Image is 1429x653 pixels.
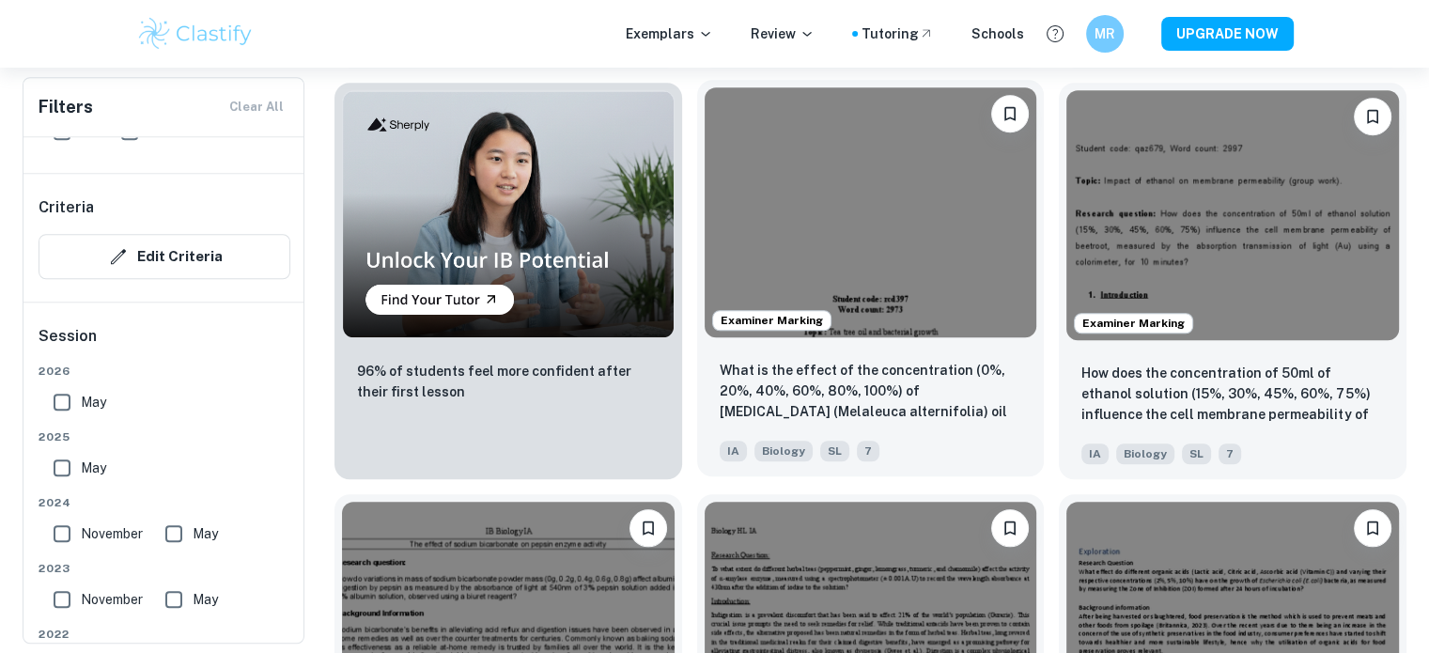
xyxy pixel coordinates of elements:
[629,509,667,547] button: Bookmark
[39,494,290,511] span: 2024
[820,441,849,461] span: SL
[991,509,1029,547] button: Bookmark
[754,441,813,461] span: Biology
[1116,443,1174,464] span: Biology
[705,87,1037,336] img: Biology IA example thumbnail: What is the effect of the concentration
[991,95,1029,132] button: Bookmark
[1059,83,1406,478] a: Examiner MarkingBookmarkHow does the concentration of 50ml of ethanol solution (15%, 30%, 45%, 60...
[720,441,747,461] span: IA
[1354,98,1391,135] button: Bookmark
[971,23,1024,44] a: Schools
[862,23,934,44] a: Tutoring
[1182,443,1211,464] span: SL
[1219,443,1241,464] span: 7
[697,83,1045,478] a: Examiner MarkingBookmarkWhat is the effect of the concentration (0%, 20%, 40%, 60%, 80%, 100%) of...
[626,23,713,44] p: Exemplars
[81,589,143,610] span: November
[857,441,879,461] span: 7
[751,23,815,44] p: Review
[39,325,290,363] h6: Session
[193,589,218,610] span: May
[39,363,290,380] span: 2026
[334,83,682,478] a: Thumbnail96% of students feel more confident after their first lesson
[39,560,290,577] span: 2023
[39,196,94,219] h6: Criteria
[39,428,290,445] span: 2025
[39,626,290,643] span: 2022
[39,94,93,120] h6: Filters
[1066,90,1399,339] img: Biology IA example thumbnail: How does the concentration of 50ml of et
[1354,509,1391,547] button: Bookmark
[1081,363,1384,427] p: How does the concentration of 50ml of ethanol solution (15%, 30%, 45%, 60%, 75%) influence the ce...
[81,523,143,544] span: November
[193,523,218,544] span: May
[720,360,1022,424] p: What is the effect of the concentration (0%, 20%, 40%, 60%, 80%, 100%) of tea tree (Melaleuca alt...
[713,312,831,329] span: Examiner Marking
[39,234,290,279] button: Edit Criteria
[1094,23,1115,44] h6: MR
[357,361,660,402] p: 96% of students feel more confident after their first lesson
[1075,315,1192,332] span: Examiner Marking
[136,15,256,53] img: Clastify logo
[81,458,106,478] span: May
[81,392,106,412] span: May
[342,90,675,337] img: Thumbnail
[1086,15,1124,53] button: MR
[1081,443,1109,464] span: IA
[1161,17,1294,51] button: UPGRADE NOW
[1039,18,1071,50] button: Help and Feedback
